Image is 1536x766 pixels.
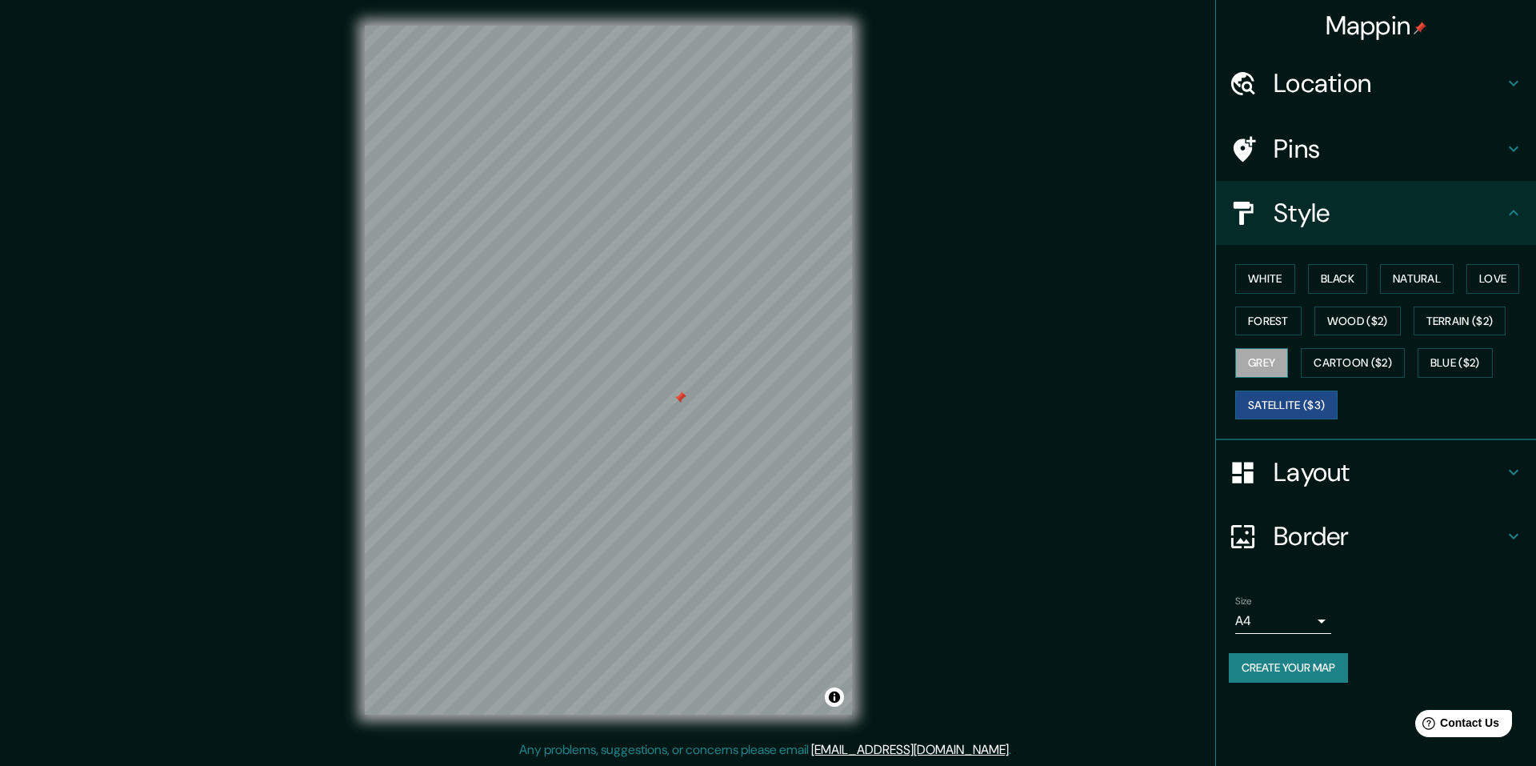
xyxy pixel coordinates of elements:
button: Create your map [1229,653,1348,683]
button: Toggle attribution [825,688,844,707]
button: White [1235,264,1295,294]
h4: Layout [1274,456,1504,488]
button: Cartoon ($2) [1301,348,1405,378]
button: Natural [1380,264,1454,294]
h4: Location [1274,67,1504,99]
h4: Mappin [1326,10,1427,42]
img: pin-icon.png [1414,22,1426,34]
div: Pins [1216,117,1536,181]
h4: Style [1274,197,1504,229]
button: Satellite ($3) [1235,391,1338,420]
button: Forest [1235,307,1302,336]
label: Size [1235,595,1252,608]
div: . [1014,740,1017,760]
button: Blue ($2) [1418,348,1493,378]
h4: Pins [1274,133,1504,165]
button: Wood ($2) [1314,307,1401,336]
button: Terrain ($2) [1414,307,1506,336]
div: Location [1216,51,1536,115]
p: Any problems, suggestions, or concerns please email . [519,740,1011,760]
button: Love [1466,264,1519,294]
button: Black [1308,264,1368,294]
div: A4 [1235,608,1331,634]
div: Border [1216,504,1536,568]
iframe: Help widget launcher [1394,704,1518,748]
button: Grey [1235,348,1288,378]
div: . [1011,740,1014,760]
canvas: Map [365,26,852,715]
div: Style [1216,181,1536,245]
a: [EMAIL_ADDRESS][DOMAIN_NAME] [811,741,1009,758]
div: Layout [1216,440,1536,504]
h4: Border [1274,520,1504,552]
